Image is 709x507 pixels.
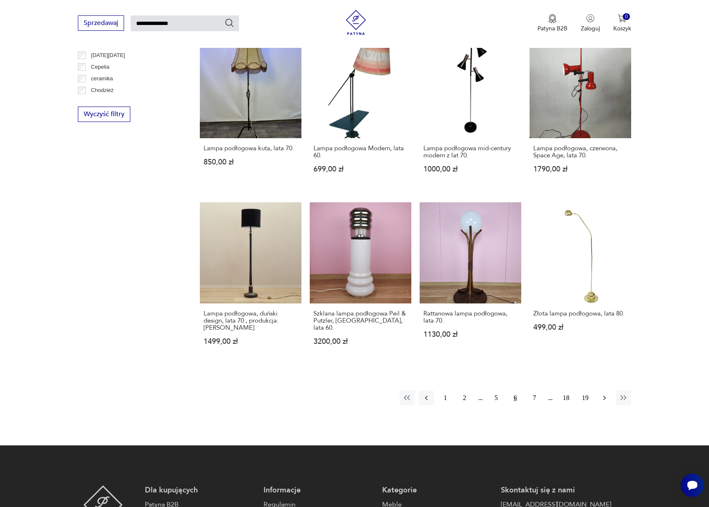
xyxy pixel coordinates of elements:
button: 5 [489,390,504,405]
p: 850,00 zł [204,159,298,166]
h3: Rattanowa lampa podłogowa, lata 70. [423,310,517,324]
p: Kategorie [382,485,493,495]
button: 1 [438,390,453,405]
a: Rattanowa lampa podłogowa, lata 70.Rattanowa lampa podłogowa, lata 70.1130,00 zł [420,202,521,362]
button: 7 [527,390,542,405]
p: Dla kupujących [145,485,255,495]
p: 699,00 zł [313,166,408,173]
button: Sprzedawaj [78,15,124,31]
a: Ikona medaluPatyna B2B [537,14,567,32]
a: Lampa podłogowa, czerwona, Space Age, lata 70.Lampa podłogowa, czerwona, Space Age, lata 70.1790,... [530,37,631,189]
button: Patyna B2B [537,14,567,32]
p: 1130,00 zł [423,331,517,338]
button: 18 [559,390,574,405]
h3: Lampa podłogowa, duński design, lata 70., produkcja: [PERSON_NAME] [204,310,298,331]
img: Ikona koszyka [618,14,626,22]
p: ceramika [91,74,113,83]
p: Patyna B2B [537,25,567,32]
p: Ćmielów [91,97,112,107]
a: Lampa podłogowa kuta, lata 70.Lampa podłogowa kuta, lata 70.850,00 zł [200,37,301,189]
button: 6 [508,390,523,405]
p: 499,00 zł [533,324,627,331]
p: [DATE][DATE] [91,51,125,60]
h3: Lampa podłogowa mid-century modern z lat 70. [423,145,517,159]
h3: Lampa podłogowa kuta, lata 70. [204,145,298,152]
button: 2 [457,390,472,405]
a: Sprzedawaj [78,21,124,27]
a: Złota lampa podłogowa, lata 80.Złota lampa podłogowa, lata 80.499,00 zł [530,202,631,362]
p: Zaloguj [581,25,600,32]
img: Patyna - sklep z meblami i dekoracjami vintage [343,10,368,35]
p: Koszyk [613,25,631,32]
h3: Lampa podłogowa, czerwona, Space Age, lata 70. [533,145,627,159]
a: Lampa podłogowa Modern, lata 60.Lampa podłogowa Modern, lata 60.699,00 zł [310,37,411,189]
h3: Lampa podłogowa Modern, lata 60. [313,145,408,159]
img: Ikona medalu [548,14,557,23]
a: Lampa podłogowa mid-century modern z lat 70.Lampa podłogowa mid-century modern z lat 70.1000,00 zł [420,37,521,189]
p: Cepelia [91,62,109,72]
button: Szukaj [224,18,234,28]
p: Informacje [264,485,374,495]
iframe: Smartsupp widget button [681,474,704,497]
p: 3200,00 zł [313,338,408,345]
p: 1499,00 zł [204,338,298,345]
h3: Złota lampa podłogowa, lata 80. [533,310,627,317]
a: Lampa podłogowa, duński design, lata 70., produkcja: DaniaLampa podłogowa, duński design, lata 70... [200,202,301,362]
p: Skontaktuj się z nami [501,485,611,495]
button: Wyczyść filtry [78,107,130,122]
button: Zaloguj [581,14,600,32]
p: 1000,00 zł [423,166,517,173]
div: 0 [623,13,630,20]
h3: Szklana lampa podłogowa Peil & Putzler, [GEOGRAPHIC_DATA], lata 60. [313,310,408,331]
button: 19 [578,390,593,405]
p: 1790,00 zł [533,166,627,173]
a: Szklana lampa podłogowa Peil & Putzler, Niemcy, lata 60.Szklana lampa podłogowa Peil & Putzler, [... [310,202,411,362]
img: Ikonka użytkownika [586,14,595,22]
button: 0Koszyk [613,14,631,32]
p: Chodzież [91,86,114,95]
